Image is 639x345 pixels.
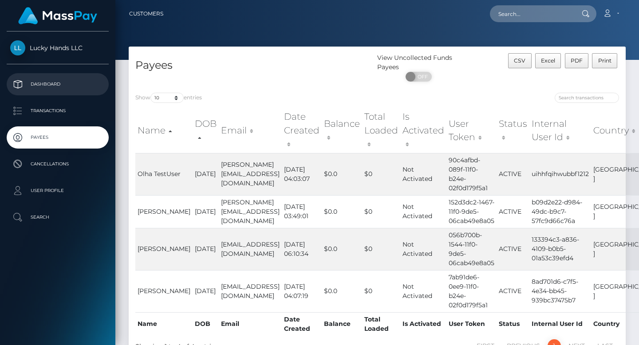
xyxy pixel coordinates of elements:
th: Balance: activate to sort column ascending [322,108,362,153]
th: User Token [446,312,497,336]
td: [PERSON_NAME][EMAIL_ADDRESS][DOMAIN_NAME] [219,153,282,195]
th: Is Activated [400,312,446,336]
td: Not Activated [400,153,446,195]
span: Excel [541,57,555,64]
select: Showentries [150,93,184,103]
h4: Payees [135,58,371,73]
a: Customers [129,4,163,23]
td: $0.0 [322,228,362,270]
th: Total Loaded [362,312,400,336]
a: User Profile [7,180,109,202]
span: CSV [514,57,525,64]
th: Date Created: activate to sort column ascending [282,108,322,153]
th: Email [219,312,282,336]
th: DOB [193,312,219,336]
a: Dashboard [7,73,109,95]
a: Search [7,206,109,228]
td: [DATE] [193,153,219,195]
td: 7ab91de6-0ee9-11f0-b24e-02f0d179f5a1 [446,270,497,312]
td: [PERSON_NAME][EMAIL_ADDRESS][DOMAIN_NAME] [219,195,282,228]
span: PDF [571,57,583,64]
td: 90c4afbd-089f-11f0-b24e-02f0d179f5a1 [446,153,497,195]
td: [PERSON_NAME] [135,270,193,312]
td: [DATE] 03:49:01 [282,195,322,228]
a: Cancellations [7,153,109,175]
td: uihhfqihwubbf1212 [529,153,591,195]
td: Not Activated [400,195,446,228]
img: Lucky Hands LLC [10,40,25,55]
button: CSV [508,53,532,68]
span: Print [598,57,611,64]
td: 133394c3-a836-4109-b0b5-01a53c39efd4 [529,228,591,270]
th: Email: activate to sort column ascending [219,108,282,153]
th: Date Created [282,312,322,336]
td: ACTIVE [497,195,529,228]
td: $0 [362,195,400,228]
td: [DATE] 04:03:07 [282,153,322,195]
p: User Profile [10,184,105,197]
td: 056b700b-1544-11f0-9de5-06cab49e8a05 [446,228,497,270]
th: Total Loaded: activate to sort column ascending [362,108,400,153]
div: View Uncollected Funds Payees [377,53,460,72]
td: b09d2e22-d984-49dc-b9c7-57fc9d66c76a [529,195,591,228]
td: [DATE] 06:10:34 [282,228,322,270]
th: Is Activated: activate to sort column ascending [400,108,446,153]
p: Dashboard [10,78,105,91]
td: [PERSON_NAME] [135,195,193,228]
td: [DATE] 04:07:19 [282,270,322,312]
td: [EMAIL_ADDRESS][DOMAIN_NAME] [219,228,282,270]
button: Excel [535,53,561,68]
th: DOB: activate to sort column descending [193,108,219,153]
th: Name: activate to sort column ascending [135,108,193,153]
button: PDF [565,53,589,68]
td: $0 [362,153,400,195]
th: Status: activate to sort column ascending [497,108,529,153]
th: User Token: activate to sort column ascending [446,108,497,153]
a: Payees [7,126,109,149]
span: OFF [410,72,433,82]
a: Transactions [7,100,109,122]
td: $0.0 [322,270,362,312]
td: Not Activated [400,270,446,312]
td: ACTIVE [497,270,529,312]
td: [EMAIL_ADDRESS][DOMAIN_NAME] [219,270,282,312]
th: Status [497,312,529,336]
td: 152d3dc2-1467-11f0-9de5-06cab49e8a05 [446,195,497,228]
td: $0.0 [322,195,362,228]
input: Search transactions [555,93,619,103]
td: Olha TestUser [135,153,193,195]
td: [DATE] [193,195,219,228]
td: 8ad701d6-c7f5-4e34-bb45-939bc37475b7 [529,270,591,312]
p: Search [10,211,105,224]
td: ACTIVE [497,228,529,270]
p: Payees [10,131,105,144]
td: [DATE] [193,228,219,270]
th: Name [135,312,193,336]
td: [DATE] [193,270,219,312]
input: Search... [490,5,573,22]
p: Cancellations [10,157,105,171]
th: Internal User Id: activate to sort column ascending [529,108,591,153]
img: MassPay Logo [18,7,97,24]
span: Lucky Hands LLC [7,44,109,52]
td: Not Activated [400,228,446,270]
td: $0 [362,270,400,312]
th: Balance [322,312,362,336]
button: Print [592,53,617,68]
label: Show entries [135,93,202,103]
td: [PERSON_NAME] [135,228,193,270]
p: Transactions [10,104,105,118]
td: ACTIVE [497,153,529,195]
td: $0 [362,228,400,270]
td: $0.0 [322,153,362,195]
th: Internal User Id [529,312,591,336]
